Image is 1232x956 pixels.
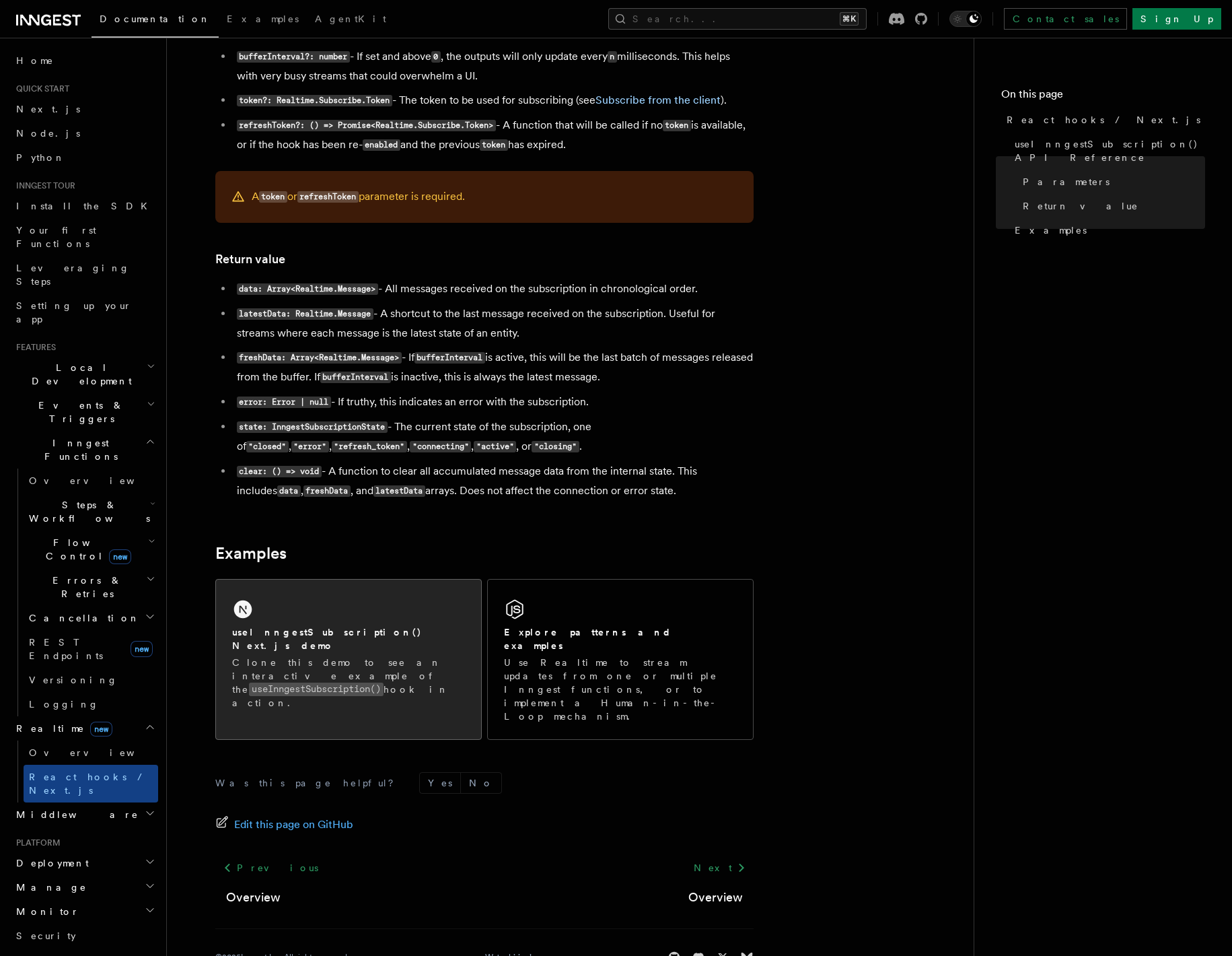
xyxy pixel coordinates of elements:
[24,765,158,803] a: React hooks / Next.js
[291,441,329,452] code: "error"
[11,218,158,256] a: Your first Functions
[420,773,460,793] button: Yes
[504,656,737,723] p: Use Realtime to stream updates from one or multiple Inngest functions, or to implement a Human-in...
[29,475,168,486] span: Overview
[92,4,219,38] a: Documentation
[24,668,158,692] a: Versioning
[24,531,158,568] button: Flow Controlnew
[663,120,691,131] code: token
[24,611,140,625] span: Cancellation
[11,48,158,73] a: Home
[233,116,754,155] li: - A function that will be called if no is available, or if the hook has been re- and the previous...
[595,94,721,106] a: Subscribe from the client
[237,51,350,63] code: bufferInterval?: number
[1009,218,1205,242] a: Examples
[297,191,359,203] code: refreshToken
[29,699,99,710] span: Logging
[1023,199,1138,213] span: Return value
[11,355,158,393] button: Local Development
[11,342,56,353] span: Features
[504,625,737,652] h2: Explore patterns and examples
[1007,113,1200,127] span: React hooks / Next.js
[16,152,65,163] span: Python
[237,466,322,477] code: clear: () => void
[11,393,158,431] button: Events & Triggers
[109,549,131,564] span: new
[11,741,158,803] div: Realtimenew
[16,930,76,941] span: Security
[608,51,617,63] code: n
[11,838,61,848] span: Platform
[11,83,69,94] span: Quick start
[24,692,158,716] a: Logging
[215,856,326,880] a: Previous
[11,716,158,741] button: Realtimenew
[233,47,754,86] li: - If set and above , the outputs will only update every milliseconds. This helps with very busy s...
[11,121,158,145] a: Node.js
[1004,8,1127,30] a: Contact sales
[16,201,155,211] span: Install the SDK
[16,104,80,114] span: Next.js
[11,722,112,735] span: Realtime
[24,536,148,563] span: Flow Control
[24,568,158,606] button: Errors & Retries
[215,250,285,269] a: Return value
[315,13,386,24] span: AgentKit
[1132,8,1221,30] a: Sign Up
[461,773,501,793] button: No
[237,283,378,295] code: data: Array<Realtime.Message>
[232,656,465,710] p: Clone this demo to see an interactive example of the hook in action.
[11,924,158,948] a: Security
[11,899,158,924] button: Monitor
[373,485,425,497] code: latestData
[840,12,859,26] kbd: ⌘K
[1023,175,1110,189] span: Parameters
[100,13,211,24] span: Documentation
[227,13,299,24] span: Examples
[11,180,75,191] span: Inngest tour
[532,441,579,452] code: "closing"
[277,485,301,497] code: data
[11,856,89,870] span: Deployment
[29,637,103,661] span: REST Endpoints
[11,803,158,827] button: Middleware
[11,256,158,294] a: Leveraging Steps
[233,417,754,456] li: - The current state of the subscription, one of , , , , , or .
[320,372,391,383] code: bufferInterval
[11,881,87,894] span: Manage
[949,11,982,27] button: Toggle dark mode
[11,875,158,899] button: Manage
[215,544,287,563] a: Examples
[11,851,158,875] button: Deployment
[363,139,400,151] code: enabled
[252,187,465,207] p: A or parameter is required.
[16,54,54,67] span: Home
[11,808,139,821] span: Middleware
[1001,86,1205,108] h4: On this page
[24,574,146,601] span: Errors & Retries
[1015,224,1087,237] span: Examples
[233,348,754,387] li: - If is active, this will be the last batch of messages released from the buffer. If is inactive,...
[24,741,158,765] a: Overview
[16,225,96,249] span: Your first Functions
[431,51,441,63] code: 0
[11,145,158,170] a: Python
[237,308,373,320] code: latestData: Realtime.Message
[24,493,158,531] button: Steps & Workflows
[11,97,158,121] a: Next.js
[237,95,392,106] code: token?: Realtime.Subscribe.Token
[233,392,754,412] li: - If truthy, this indicates an error with the subscription.
[24,469,158,493] a: Overview
[11,436,145,463] span: Inngest Functions
[215,579,482,740] a: useInngestSubscription() Next.js demoClone this demo to see an interactive example of theuseInnge...
[233,91,754,110] li: - The token to be used for subscribing (see ).
[237,352,402,364] code: freshData: Array<Realtime.Message>
[215,815,353,834] a: Edit this page on GitHub
[24,630,158,668] a: REST Endpointsnew
[332,441,407,452] code: "refresh_token"
[1015,137,1205,164] span: useInngestSubscription() API Reference
[16,128,80,139] span: Node.js
[11,399,147,425] span: Events & Triggers
[11,431,158,469] button: Inngest Functions
[414,352,485,364] code: bufferInterval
